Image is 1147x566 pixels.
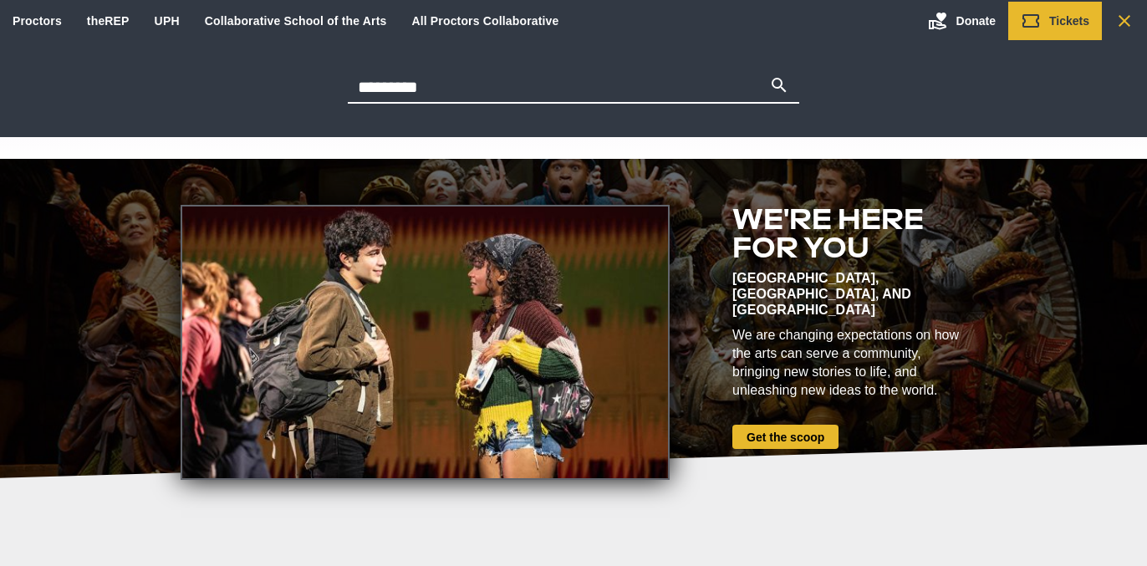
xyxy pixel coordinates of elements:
[915,2,1008,40] a: Donate
[732,425,839,449] a: Get the scoop
[155,14,180,28] a: UPH
[205,14,387,28] a: Collaborative School of the Arts
[13,14,62,28] a: Proctors
[732,205,966,262] h2: We're here for you
[411,14,558,28] a: All Proctors Collaborative
[87,14,130,28] a: theREP
[732,326,966,400] div: We are changing expectations on how the arts can serve a community, bringing new stories to life,...
[1102,2,1147,40] a: Search
[1049,14,1089,28] span: Tickets
[1008,2,1102,40] a: Tickets
[732,270,966,318] div: [GEOGRAPHIC_DATA], [GEOGRAPHIC_DATA], and [GEOGRAPHIC_DATA]
[956,14,996,28] span: Donate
